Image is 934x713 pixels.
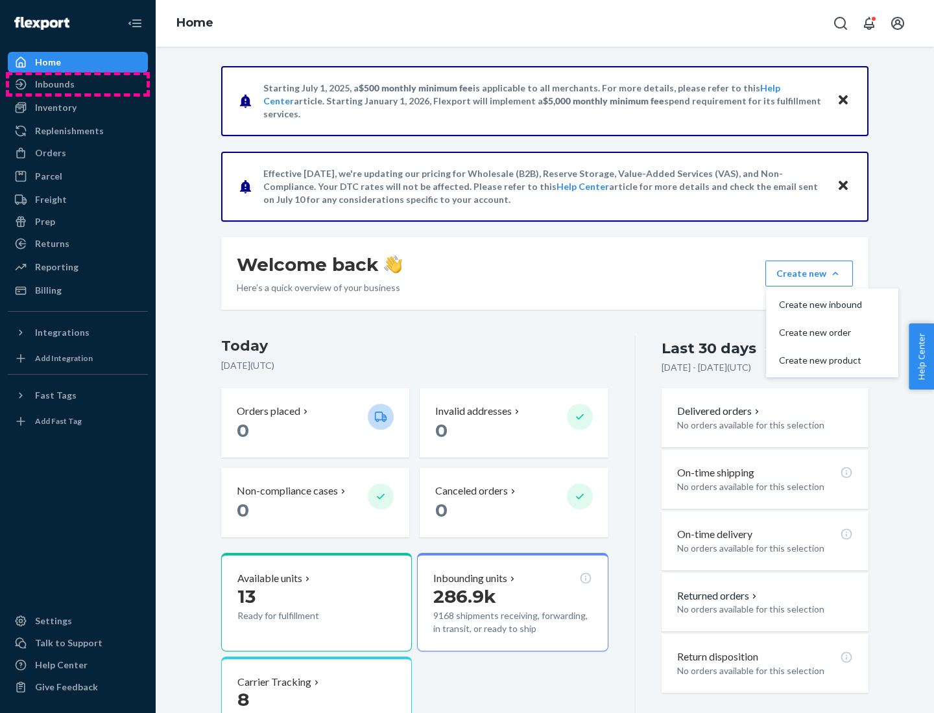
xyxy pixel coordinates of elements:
[221,468,409,537] button: Non-compliance cases 0
[14,17,69,30] img: Flexport logo
[35,637,102,649] div: Talk to Support
[435,499,448,521] span: 0
[237,404,300,419] p: Orders placed
[8,233,148,254] a: Returns
[8,257,148,277] a: Reporting
[263,82,824,121] p: Starting July 1, 2025, a is applicable to all merchants. For more details, please refer to this a...
[677,480,853,493] p: No orders available for this selection
[237,253,402,276] h1: Welcome back
[8,677,148,697] button: Give Feedback
[35,101,77,114] div: Inventory
[835,91,852,110] button: Close
[856,10,882,36] button: Open notifications
[35,389,77,402] div: Fast Tags
[420,388,608,458] button: Invalid addresses 0
[909,323,934,390] button: Help Center
[8,211,148,232] a: Prep
[765,261,853,286] button: Create newCreate new inboundCreate new orderCreate new product
[8,322,148,343] button: Integrations
[662,338,756,358] div: Last 30 days
[835,177,852,196] button: Close
[8,280,148,301] a: Billing
[221,388,409,458] button: Orders placed 0
[8,74,148,95] a: Inbounds
[35,284,62,297] div: Billing
[35,326,90,339] div: Integrations
[384,255,402,274] img: hand-wave emoji
[677,419,853,432] p: No orders available for this selection
[221,359,608,372] p: [DATE] ( UTC )
[35,681,98,694] div: Give Feedback
[237,585,256,607] span: 13
[417,553,608,651] button: Inbounding units286.9k9168 shipments receiving, forwarding, in transit, or ready to ship
[176,16,213,30] a: Home
[433,571,507,586] p: Inbounding units
[35,614,72,627] div: Settings
[677,664,853,677] p: No orders available for this selection
[237,499,249,521] span: 0
[662,361,751,374] p: [DATE] - [DATE] ( UTC )
[435,404,512,419] p: Invalid addresses
[237,484,338,498] p: Non-compliance cases
[35,237,69,250] div: Returns
[166,5,224,42] ol: breadcrumbs
[237,609,357,622] p: Ready for fulfillment
[779,356,862,365] span: Create new product
[543,95,664,106] span: $5,000 monthly minimum fee
[677,603,853,616] p: No orders available for this selection
[8,655,148,675] a: Help Center
[237,571,302,586] p: Available units
[677,589,760,603] button: Returned orders
[35,124,104,137] div: Replenishments
[677,404,762,419] button: Delivered orders
[433,609,592,635] p: 9168 shipments receiving, forwarding, in transit, or ready to ship
[35,415,82,427] div: Add Fast Tag
[435,419,448,441] span: 0
[8,189,148,210] a: Freight
[435,484,508,498] p: Canceled orders
[8,633,148,653] a: Talk to Support
[35,146,66,159] div: Orders
[8,348,148,369] a: Add Integration
[35,78,75,91] div: Inbounds
[237,688,249,710] span: 8
[769,319,896,347] button: Create new order
[8,411,148,432] a: Add Fast Tag
[35,261,78,274] div: Reporting
[677,527,752,542] p: On-time delivery
[237,419,249,441] span: 0
[8,385,148,406] button: Fast Tags
[35,659,88,672] div: Help Center
[8,611,148,631] a: Settings
[677,542,853,555] p: No orders available for this selection
[35,170,62,183] div: Parcel
[8,121,148,141] a: Replenishments
[8,166,148,187] a: Parcel
[677,649,758,664] p: Return disposition
[221,553,412,651] button: Available units13Ready for fulfillment
[237,675,311,690] p: Carrier Tracking
[122,10,148,36] button: Close Navigation
[8,52,148,73] a: Home
[35,353,93,364] div: Add Integration
[433,585,496,607] span: 286.9k
[420,468,608,537] button: Canceled orders 0
[885,10,911,36] button: Open account menu
[35,193,67,206] div: Freight
[828,10,854,36] button: Open Search Box
[221,336,608,356] h3: Today
[8,143,148,163] a: Orders
[779,328,862,337] span: Create new order
[237,281,402,294] p: Here’s a quick overview of your business
[35,56,61,69] div: Home
[557,181,609,192] a: Help Center
[8,97,148,118] a: Inventory
[263,167,824,206] p: Effective [DATE], we're updating our pricing for Wholesale (B2B), Reserve Storage, Value-Added Se...
[359,82,473,93] span: $500 monthly minimum fee
[677,465,754,480] p: On-time shipping
[769,347,896,375] button: Create new product
[769,291,896,319] button: Create new inbound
